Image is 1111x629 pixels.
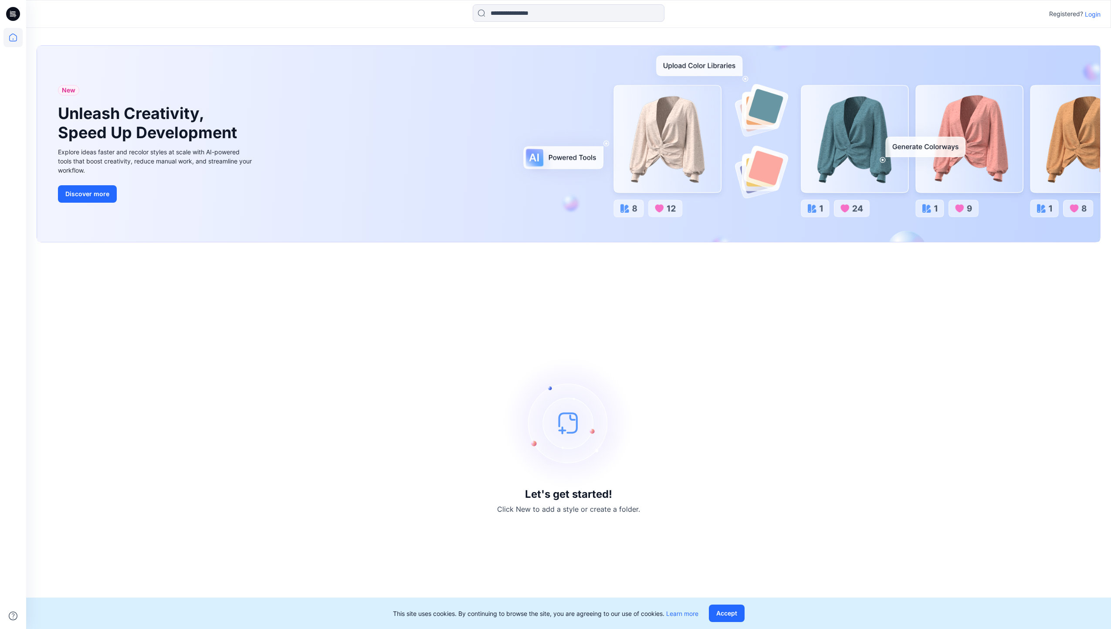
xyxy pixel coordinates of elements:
[393,609,698,618] p: This site uses cookies. By continuing to browse the site, you are agreeing to our use of cookies.
[58,185,254,203] a: Discover more
[58,147,254,175] div: Explore ideas faster and recolor styles at scale with AI-powered tools that boost creativity, red...
[58,185,117,203] button: Discover more
[709,605,745,622] button: Accept
[1085,10,1101,19] p: Login
[62,85,75,95] span: New
[525,488,612,500] h3: Let's get started!
[497,504,640,514] p: Click New to add a style or create a folder.
[58,104,241,142] h1: Unleash Creativity, Speed Up Development
[666,610,698,617] a: Learn more
[1049,9,1083,19] p: Registered?
[503,357,634,488] img: empty-state-image.svg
